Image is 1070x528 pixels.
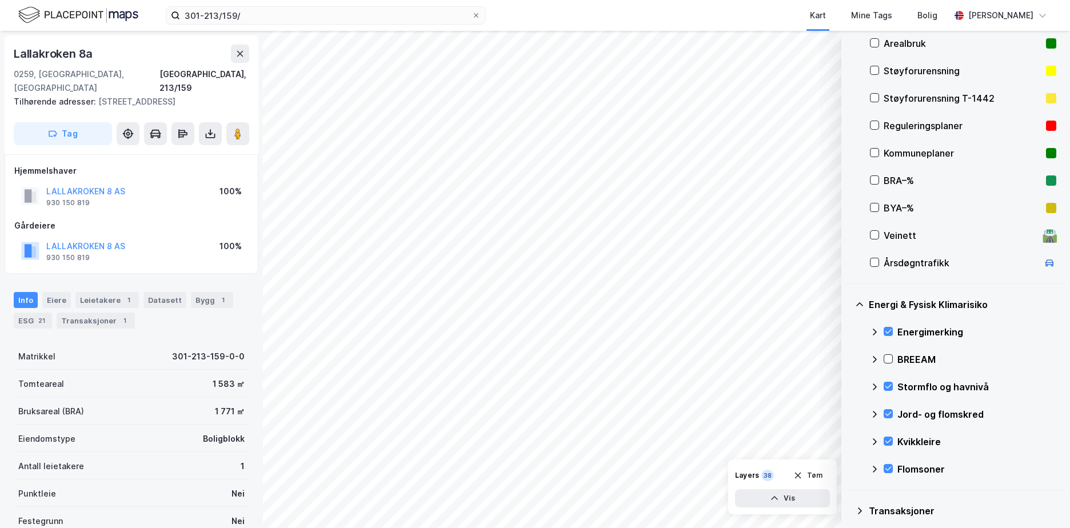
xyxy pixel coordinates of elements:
div: Lallakroken 8a [14,45,95,63]
div: Kart [810,9,826,22]
div: Veinett [884,229,1038,242]
div: Tomteareal [18,377,64,391]
div: Eiendomstype [18,432,75,446]
div: Eiere [42,292,71,308]
div: Stormflo og havnivå [897,380,1056,394]
iframe: Chat Widget [1013,473,1070,528]
button: Vis [735,489,830,507]
div: Reguleringsplaner [884,119,1041,133]
div: Gårdeiere [14,219,249,233]
div: Transaksjoner [57,313,135,329]
div: BREEAM [897,353,1056,366]
div: Energimerking [897,325,1056,339]
img: logo.f888ab2527a4732fd821a326f86c7f29.svg [18,5,138,25]
div: Layers [735,471,759,480]
div: Arealbruk [884,37,1041,50]
div: Nei [231,514,245,528]
div: Bruksareal (BRA) [18,405,84,418]
div: Støyforurensning T-1442 [884,91,1041,105]
div: 1 583 ㎡ [213,377,245,391]
div: Festegrunn [18,514,63,528]
div: 301-213-159-0-0 [172,350,245,363]
div: 100% [219,185,242,198]
div: BYA–% [884,201,1041,215]
div: Transaksjoner [869,504,1056,518]
div: 930 150 819 [46,198,90,207]
div: 1 [119,315,130,326]
div: [GEOGRAPHIC_DATA], 213/159 [159,67,249,95]
div: Årsdøgntrafikk [884,256,1038,270]
div: Leietakere [75,292,139,308]
span: Tilhørende adresser: [14,97,98,106]
button: Tøm [786,466,830,485]
div: Hjemmelshaver [14,164,249,178]
div: [PERSON_NAME] [968,9,1033,22]
div: Antall leietakere [18,459,84,473]
div: Mine Tags [851,9,892,22]
div: Punktleie [18,487,56,501]
div: Bygg [191,292,233,308]
div: 100% [219,239,242,253]
div: Nei [231,487,245,501]
div: 0259, [GEOGRAPHIC_DATA], [GEOGRAPHIC_DATA] [14,67,159,95]
div: Kommuneplaner [884,146,1041,160]
div: 1 771 ㎡ [215,405,245,418]
div: Datasett [143,292,186,308]
div: Støyforurensning [884,64,1041,78]
div: Kvikkleire [897,435,1056,449]
div: Energi & Fysisk Klimarisiko [869,298,1056,311]
div: Matrikkel [18,350,55,363]
div: 1 [123,294,134,306]
div: [STREET_ADDRESS] [14,95,240,109]
div: Boligblokk [203,432,245,446]
div: 1 [241,459,245,473]
div: Info [14,292,38,308]
input: Søk på adresse, matrikkel, gårdeiere, leietakere eller personer [180,7,472,24]
div: Jord- og flomskred [897,407,1056,421]
div: 38 [761,470,774,481]
div: Bolig [917,9,937,22]
div: Flomsoner [897,462,1056,476]
div: 930 150 819 [46,253,90,262]
div: 21 [36,315,47,326]
button: Tag [14,122,112,145]
div: BRA–% [884,174,1041,187]
div: 🛣️ [1042,228,1057,243]
div: 1 [217,294,229,306]
div: ESG [14,313,52,329]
